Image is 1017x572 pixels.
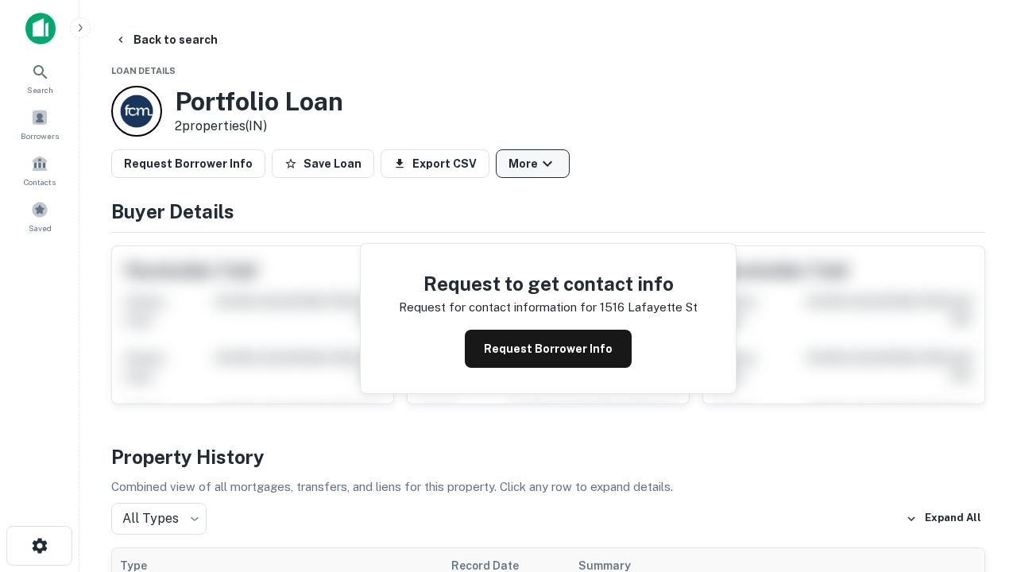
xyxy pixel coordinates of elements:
button: Back to search [108,25,224,54]
div: All Types [111,503,207,535]
button: More [496,149,570,178]
a: Borrowers [5,102,75,145]
h3: Portfolio Loan [175,87,343,117]
a: Search [5,56,75,99]
p: Request for contact information for [399,298,597,317]
span: Search [27,83,53,96]
span: Saved [29,222,52,234]
button: Request Borrower Info [465,330,632,368]
h4: Buyer Details [111,197,985,226]
button: Save Loan [272,149,374,178]
button: Request Borrower Info [111,149,265,178]
span: Loan Details [111,66,176,75]
a: Saved [5,195,75,238]
button: Expand All [902,507,985,531]
a: Contacts [5,149,75,191]
iframe: Chat Widget [938,445,1017,521]
p: Combined view of all mortgages, transfers, and liens for this property. Click any row to expand d... [111,477,985,497]
h4: Property History [111,443,985,471]
button: Export CSV [381,149,489,178]
span: Contacts [24,176,56,188]
p: 1516 lafayette st [600,298,698,317]
p: 2 properties (IN) [175,117,343,136]
h4: Request to get contact info [399,269,698,298]
span: Borrowers [21,129,59,142]
img: capitalize-icon.png [25,13,56,44]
